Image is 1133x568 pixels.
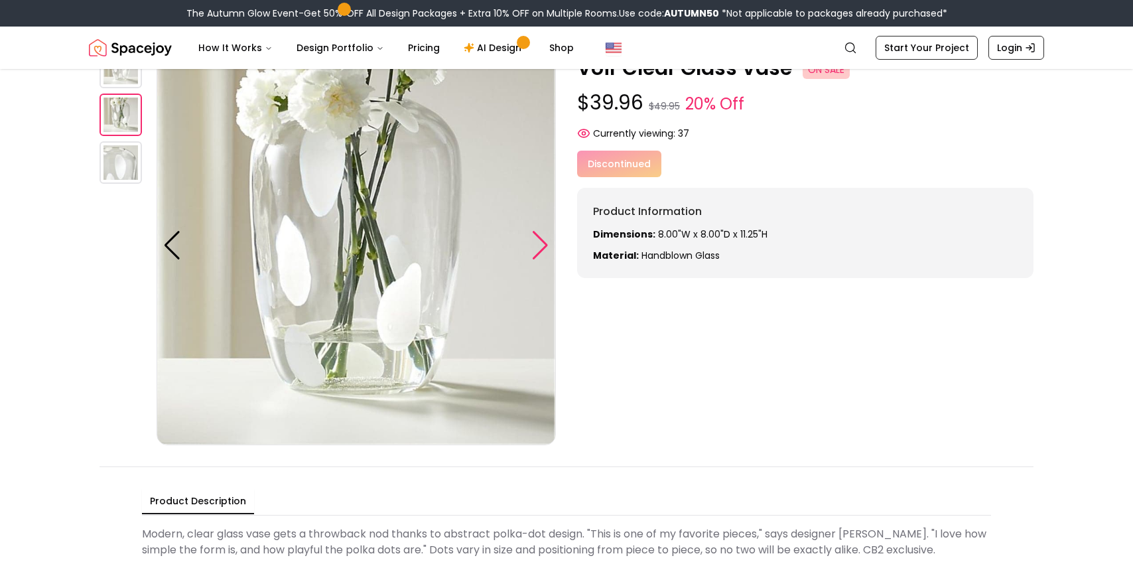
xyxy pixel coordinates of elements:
[89,27,1044,69] nav: Global
[593,204,1018,220] h6: Product Information
[539,35,584,61] a: Shop
[286,35,395,61] button: Design Portfolio
[188,35,584,61] nav: Main
[664,7,719,20] b: AUTUMN50
[593,249,639,262] strong: Material:
[577,91,1033,116] p: $39.96
[719,7,947,20] span: *Not applicable to packages already purchased*
[876,36,978,60] a: Start Your Project
[988,36,1044,60] a: Login
[89,35,172,61] a: Spacejoy
[142,521,991,563] div: Modern, clear glass vase gets a throwback nod thanks to abstract polka-dot design. "This is one o...
[100,94,142,136] img: https://storage.googleapis.com/spacejoy-main/assets/5fa40f8b3f6b5f001cb18bcf/product_1_ledla00715g7
[188,35,283,61] button: How It Works
[619,7,719,20] span: Use code:
[453,35,536,61] a: AI Design
[397,35,450,61] a: Pricing
[678,127,689,140] span: 37
[186,7,947,20] div: The Autumn Glow Event-Get 50% OFF All Design Packages + Extra 10% OFF on Multiple Rooms.
[593,228,655,241] strong: Dimensions:
[593,228,1018,241] p: 8.00"W x 8.00"D x 11.25"H
[593,127,675,140] span: Currently viewing:
[606,40,622,56] img: United States
[577,56,1033,80] p: Voir Clear Glass Vase
[803,60,850,79] span: ON SALE
[649,100,680,113] small: $49.95
[89,35,172,61] img: Spacejoy Logo
[142,489,254,514] button: Product Description
[641,249,720,262] span: Handblown glass
[685,92,744,116] small: 20% Off
[100,141,142,184] img: https://storage.googleapis.com/spacejoy-main/assets/5fa40f8b3f6b5f001cb18bcf/product_2_9m8pac3c4pab
[157,46,556,445] img: https://storage.googleapis.com/spacejoy-main/assets/5fa40f8b3f6b5f001cb18bcf/product_1_ledla00715g7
